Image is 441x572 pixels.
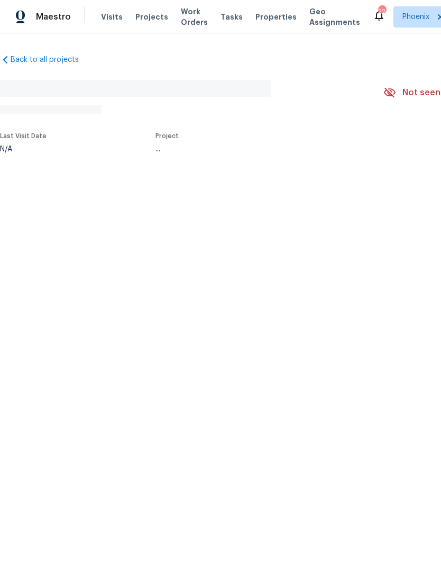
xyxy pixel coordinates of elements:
[309,6,360,28] span: Geo Assignments
[255,12,297,22] span: Properties
[378,6,385,17] div: 22
[155,133,179,139] span: Project
[135,12,168,22] span: Projects
[221,13,243,21] span: Tasks
[36,12,71,22] span: Maestro
[101,12,123,22] span: Visits
[402,12,429,22] span: Phoenix
[181,6,208,28] span: Work Orders
[155,146,359,153] div: ...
